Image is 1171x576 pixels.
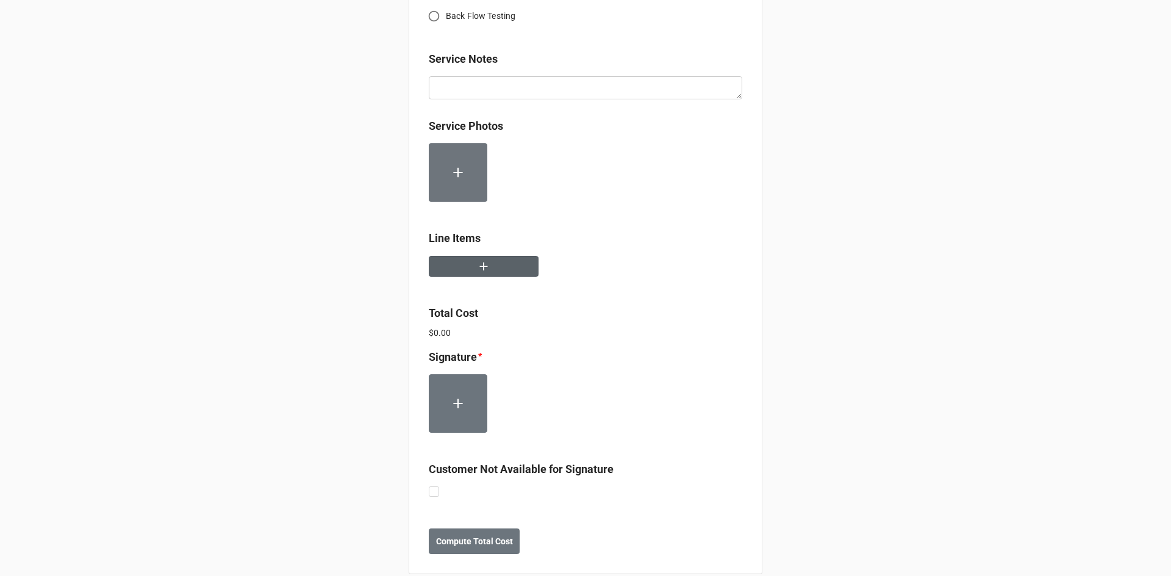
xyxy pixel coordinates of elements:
b: Compute Total Cost [436,535,513,548]
label: Signature [429,349,477,366]
label: Customer Not Available for Signature [429,461,614,478]
label: Service Notes [429,51,498,68]
span: Back Flow Testing [446,10,515,23]
b: Total Cost [429,307,478,319]
label: Service Photos [429,118,503,135]
label: Line Items [429,230,481,247]
button: Compute Total Cost [429,528,520,554]
p: $0.00 [429,327,742,339]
